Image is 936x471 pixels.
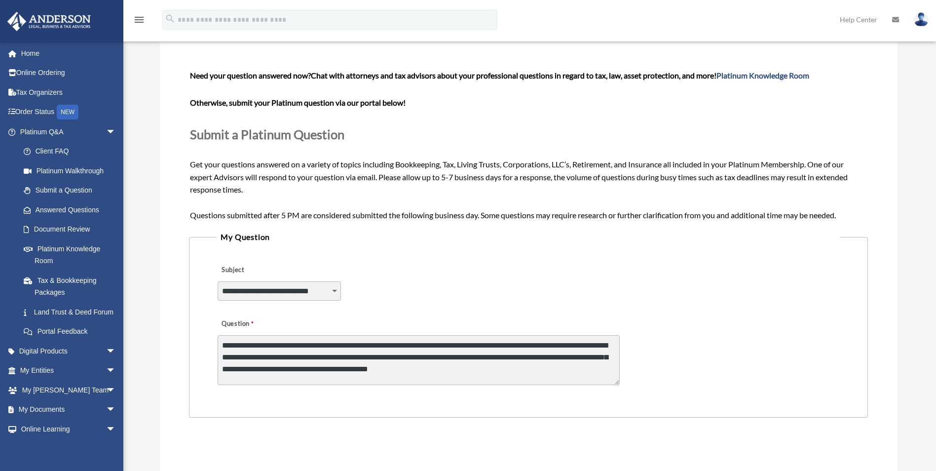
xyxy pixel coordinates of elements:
[7,43,131,63] a: Home
[7,361,131,381] a: My Entitiesarrow_drop_down
[218,317,294,331] label: Question
[190,71,866,219] span: Get your questions answered on a variety of topics including Bookkeeping, Tax, Living Trusts, Cor...
[7,400,131,420] a: My Documentsarrow_drop_down
[7,122,131,142] a: Platinum Q&Aarrow_drop_down
[14,161,131,181] a: Platinum Walkthrough
[7,380,131,400] a: My [PERSON_NAME] Teamarrow_drop_down
[106,361,126,381] span: arrow_drop_down
[7,82,131,102] a: Tax Organizers
[106,419,126,439] span: arrow_drop_down
[7,419,131,439] a: Online Learningarrow_drop_down
[190,127,344,142] span: Submit a Platinum Question
[133,14,145,26] i: menu
[14,200,131,220] a: Answered Questions
[311,71,809,80] span: Chat with attorneys and tax advisors about your professional questions in regard to tax, law, ass...
[165,13,176,24] i: search
[14,322,131,342] a: Portal Feedback
[106,400,126,420] span: arrow_drop_down
[14,239,131,271] a: Platinum Knowledge Room
[106,341,126,361] span: arrow_drop_down
[14,271,131,302] a: Tax & Bookkeeping Packages
[14,220,131,239] a: Document Review
[106,380,126,400] span: arrow_drop_down
[218,263,311,277] label: Subject
[7,63,131,83] a: Online Ordering
[7,102,131,122] a: Order StatusNEW
[217,230,840,244] legend: My Question
[7,341,131,361] a: Digital Productsarrow_drop_down
[14,142,131,161] a: Client FAQ
[14,302,131,322] a: Land Trust & Deed Forum
[57,105,78,119] div: NEW
[914,12,929,27] img: User Pic
[716,71,809,80] a: Platinum Knowledge Room
[4,12,94,31] img: Anderson Advisors Platinum Portal
[190,98,406,107] b: Otherwise, submit your Platinum question via our portal below!
[133,17,145,26] a: menu
[190,71,311,80] span: Need your question answered now?
[106,122,126,142] span: arrow_drop_down
[14,181,126,200] a: Submit a Question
